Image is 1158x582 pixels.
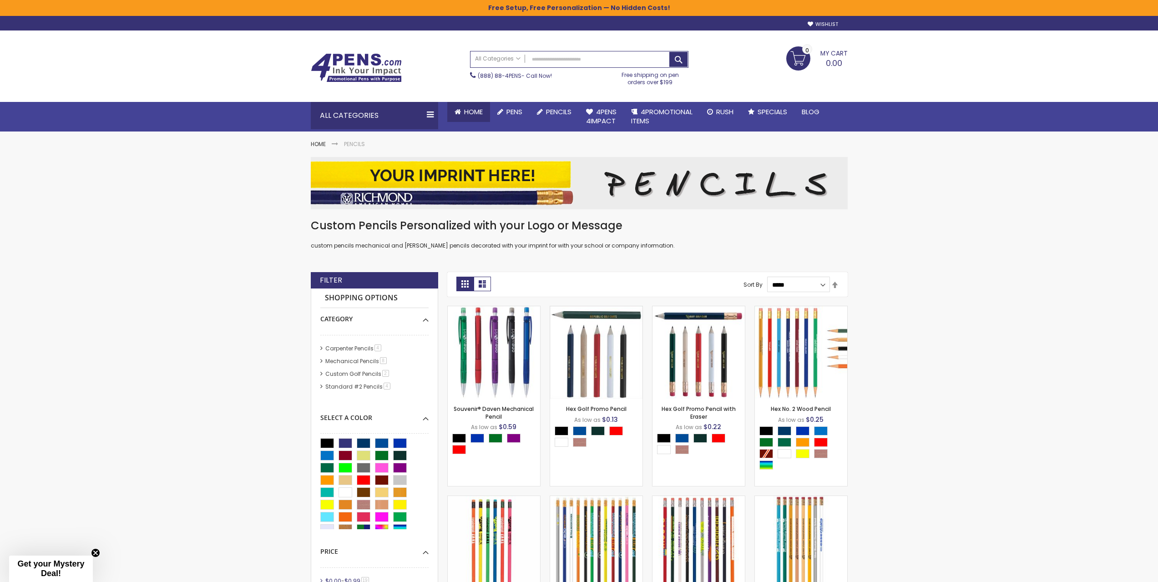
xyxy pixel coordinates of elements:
[573,426,587,435] div: Dark Blue
[452,445,466,454] div: Red
[489,434,502,443] div: Green
[631,107,693,126] span: 4PROMOTIONAL ITEMS
[470,51,525,66] a: All Categories
[380,357,387,364] span: 8
[478,72,521,80] a: (888) 88-4PENS
[506,107,522,116] span: Pens
[778,426,791,435] div: Navy Blue
[759,438,773,447] div: Green
[546,107,571,116] span: Pencils
[796,438,809,447] div: Orange
[323,344,384,352] a: Carpenter Pencils4
[778,438,791,447] div: Dark Green
[716,107,733,116] span: Rush
[452,434,466,443] div: Black
[471,423,497,431] span: As low as
[490,102,530,122] a: Pens
[609,426,623,435] div: Red
[652,496,745,503] a: Budgeteer #2 Wood Pencil
[320,288,429,308] strong: Shopping Options
[657,434,745,456] div: Select A Color
[786,46,848,69] a: 0.00 0
[566,405,627,413] a: Hex Golf Promo Pencil
[323,370,392,378] a: Custom Golf Pencils2
[323,357,390,365] a: Mechanical Pencils8
[530,102,579,122] a: Pencils
[796,449,809,458] div: Yellow
[808,21,838,28] a: Wishlist
[550,496,642,503] a: Souvenir® Pencil - Solids
[826,57,842,69] span: 0.00
[591,426,605,435] div: Mallard
[657,434,671,443] div: Black
[573,438,587,447] div: Natural
[612,68,688,86] div: Free shipping on pen orders over $199
[9,556,93,582] div: Get your Mystery Deal!Close teaser
[778,449,791,458] div: White
[675,434,689,443] div: Dark Blue
[703,422,721,431] span: $0.22
[652,306,745,314] a: Hex Golf Promo Pencil with Eraser
[802,107,819,116] span: Blog
[448,306,540,399] img: Souvenir® Daven Mechanical Pencil
[806,415,824,424] span: $0.25
[805,46,809,55] span: 0
[579,102,624,132] a: 4Pens4impact
[507,434,521,443] div: Purple
[574,416,601,424] span: As low as
[311,157,848,209] img: Pencils
[712,434,725,443] div: Red
[448,306,540,314] a: Souvenir® Daven Mechanical Pencil
[657,445,671,454] div: White
[814,449,828,458] div: Natural
[778,416,804,424] span: As low as
[675,445,689,454] div: Natural
[91,548,100,557] button: Close teaser
[475,55,521,62] span: All Categories
[323,383,394,390] a: Standard #2 Pencils4
[311,102,438,129] div: All Categories
[499,422,516,431] span: $0.59
[602,415,618,424] span: $0.13
[311,53,402,82] img: 4Pens Custom Pens and Promotional Products
[320,275,342,285] strong: Filter
[447,102,490,122] a: Home
[550,306,642,399] img: Hex Golf Promo Pencil
[555,426,568,435] div: Black
[555,426,642,449] div: Select A Color
[758,107,787,116] span: Specials
[384,383,390,390] span: 4
[652,306,745,399] img: Hex Golf Promo Pencil with Eraser
[814,438,828,447] div: Red
[755,306,847,314] a: Hex No. 2 Wood Pencil
[456,277,474,291] strong: Grid
[382,370,389,377] span: 2
[794,102,827,122] a: Blog
[771,405,831,413] a: Hex No. 2 Wood Pencil
[700,102,741,122] a: Rush
[452,434,540,456] div: Select A Color
[662,405,736,420] a: Hex Golf Promo Pencil with Eraser
[759,461,773,470] div: Assorted
[814,426,828,435] div: Blue Light
[555,438,568,447] div: White
[320,407,429,422] div: Select A Color
[320,308,429,324] div: Category
[454,405,534,420] a: Souvenir® Daven Mechanical Pencil
[741,102,794,122] a: Specials
[755,496,847,503] a: Round Wooden No. 2 Lead Promotional Pencil- Light Assortment
[693,434,707,443] div: Mallard
[755,306,847,399] img: Hex No. 2 Wood Pencil
[448,496,540,503] a: Neon Round Promotional Pencils
[759,426,773,435] div: Black
[311,140,326,148] a: Home
[374,344,381,351] span: 4
[478,72,552,80] span: - Call Now!
[624,102,700,132] a: 4PROMOTIONALITEMS
[320,541,429,556] div: Price
[676,423,702,431] span: As low as
[586,107,617,126] span: 4Pens 4impact
[550,306,642,314] a: Hex Golf Promo Pencil
[743,281,763,288] label: Sort By
[311,218,848,250] div: custom pencils mechanical and [PERSON_NAME] pencils decorated with your imprint for with your sch...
